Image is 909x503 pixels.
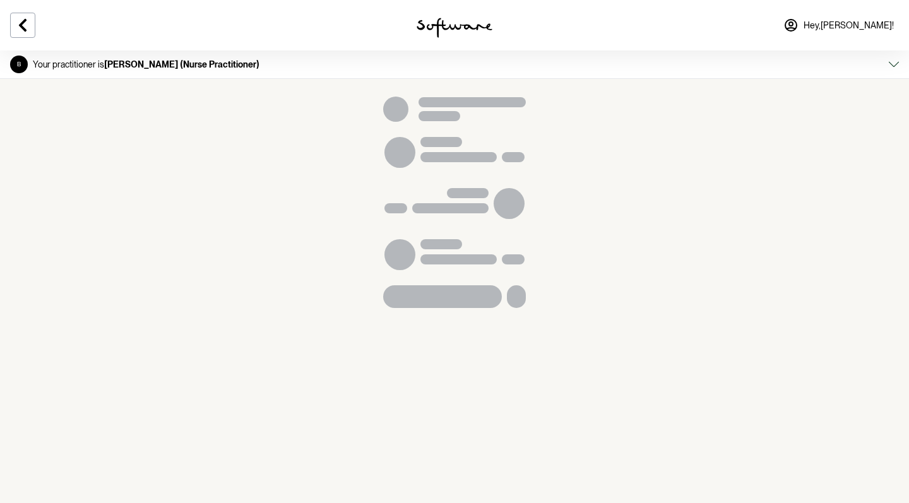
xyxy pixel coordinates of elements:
a: Hey,[PERSON_NAME]! [776,10,901,40]
p: Your practitioner is [33,59,259,70]
span: Hey, [PERSON_NAME] ! [804,20,894,31]
img: software logo [417,18,492,38]
strong: [PERSON_NAME] (Nurse Practitioner) [104,59,259,69]
div: Butler [17,57,21,72]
